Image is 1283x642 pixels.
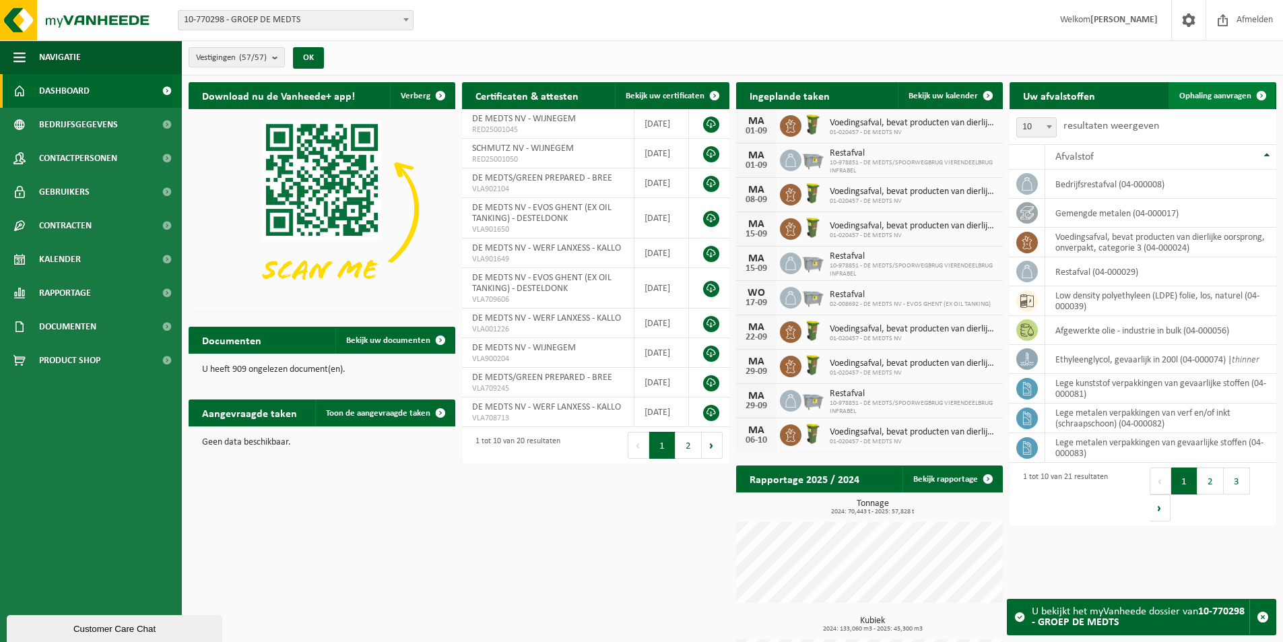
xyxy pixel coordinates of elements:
[239,53,267,62] count: (57/57)
[1063,121,1159,131] label: resultaten weergeven
[743,150,770,161] div: MA
[39,243,81,276] span: Kalender
[1045,170,1276,199] td: bedrijfsrestafval (04-000008)
[39,175,90,209] span: Gebruikers
[39,344,100,377] span: Product Shop
[830,369,996,377] span: 01-020457 - DE MEDTS NV
[189,109,455,309] img: Download de VHEPlus App
[628,432,649,459] button: Previous
[743,230,770,239] div: 15-09
[1016,466,1108,523] div: 1 tot 10 van 21 resultaten
[472,373,612,383] span: DE MEDTS/GREEN PREPARED - BREE
[1032,600,1249,635] div: U bekijkt het myVanheede dossier van
[346,336,430,345] span: Bekijk uw documenten
[178,11,413,30] span: 10-770298 - GROEP DE MEDTS
[39,209,92,243] span: Contracten
[1045,228,1276,257] td: voedingsafval, bevat producten van dierlijke oorsprong, onverpakt, categorie 3 (04-000024)
[293,47,324,69] button: OK
[634,198,689,238] td: [DATE]
[326,409,430,418] span: Toon de aangevraagde taken
[189,399,310,426] h2: Aangevraagde taken
[830,118,996,129] span: Voedingsafval, bevat producten van dierlijke oorsprong, onverpakt, categorie 3
[469,430,560,460] div: 1 tot 10 van 20 resultaten
[39,108,118,141] span: Bedrijfsgegevens
[743,253,770,264] div: MA
[462,82,592,108] h2: Certificaten & attesten
[472,114,576,124] span: DE MEDTS NV - WIJNEGEM
[743,356,770,367] div: MA
[1090,15,1158,25] strong: [PERSON_NAME]
[830,300,991,309] span: 02-008692 - DE MEDTS NV - EVOS GHENT (EX OIL TANKING)
[634,397,689,427] td: [DATE]
[830,262,996,278] span: 10-978851 - DE MEDTS/SPOORWEGBRUG VIERENDEELBRUG INFRABEL
[830,251,996,262] span: Restafval
[1045,433,1276,463] td: lege metalen verpakkingen van gevaarlijke stoffen (04-000083)
[801,182,824,205] img: WB-0060-HPE-GN-50
[743,425,770,436] div: MA
[830,197,996,205] span: 01-020457 - DE MEDTS NV
[1045,199,1276,228] td: gemengde metalen (04-000017)
[801,113,824,136] img: WB-0060-HPE-GN-50
[702,432,723,459] button: Next
[202,438,442,447] p: Geen data beschikbaar.
[801,388,824,411] img: WB-2500-GAL-GY-01
[39,276,91,310] span: Rapportage
[615,82,728,109] a: Bekijk uw certificaten
[743,219,770,230] div: MA
[676,432,702,459] button: 2
[472,254,624,265] span: VLA901649
[801,354,824,377] img: WB-0060-HPE-GN-50
[801,285,824,308] img: WB-2500-GAL-GY-01
[830,389,996,399] span: Restafval
[472,273,612,294] span: DE MEDTS NV - EVOS GHENT (EX OIL TANKING) - DESTELDONK
[743,626,1003,633] span: 2024: 133,060 m3 - 2025: 45,300 m3
[634,338,689,368] td: [DATE]
[743,116,770,127] div: MA
[743,288,770,298] div: WO
[743,402,770,411] div: 29-09
[649,432,676,459] button: 1
[743,616,1003,633] h3: Kubiek
[801,319,824,342] img: WB-0060-HPE-GN-50
[39,74,90,108] span: Dashboard
[830,232,996,240] span: 01-020457 - DE MEDTS NV
[830,427,996,438] span: Voedingsafval, bevat producten van dierlijke oorsprong, onverpakt, categorie 3
[472,184,624,195] span: VLA902104
[1045,257,1276,286] td: restafval (04-000029)
[830,399,996,416] span: 10-978851 - DE MEDTS/SPOORWEGBRUG VIERENDEELBRUG INFRABEL
[634,368,689,397] td: [DATE]
[1045,286,1276,316] td: low density polyethyleen (LDPE) folie, los, naturel (04-000039)
[1045,345,1276,374] td: ethyleenglycol, gevaarlijk in 200l (04-000074) |
[626,92,704,100] span: Bekijk uw certificaten
[472,125,624,135] span: RED25001045
[335,327,454,354] a: Bekijk uw documenten
[743,264,770,274] div: 15-09
[472,413,624,424] span: VLA708713
[1055,152,1094,162] span: Afvalstof
[743,185,770,195] div: MA
[472,294,624,305] span: VLA709606
[1179,92,1251,100] span: Ophaling aanvragen
[801,422,824,445] img: WB-0060-HPE-GN-50
[1232,355,1259,365] i: thinner
[472,224,624,235] span: VLA901650
[902,466,1001,492] a: Bekijk rapportage
[830,148,996,159] span: Restafval
[634,268,689,309] td: [DATE]
[1032,606,1245,628] strong: 10-770298 - GROEP DE MEDTS
[1224,468,1250,494] button: 3
[472,313,621,323] span: DE MEDTS NV - WERF LANXESS - KALLO
[743,367,770,377] div: 29-09
[830,187,996,197] span: Voedingsafval, bevat producten van dierlijke oorsprong, onverpakt, categorie 3
[472,402,621,412] span: DE MEDTS NV - WERF LANXESS - KALLO
[1010,82,1109,108] h2: Uw afvalstoffen
[743,436,770,445] div: 06-10
[401,92,430,100] span: Verberg
[472,324,624,335] span: VLA001226
[830,335,996,343] span: 01-020457 - DE MEDTS NV
[634,238,689,268] td: [DATE]
[472,154,624,165] span: RED25001050
[196,48,267,68] span: Vestigingen
[736,466,873,492] h2: Rapportage 2025 / 2024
